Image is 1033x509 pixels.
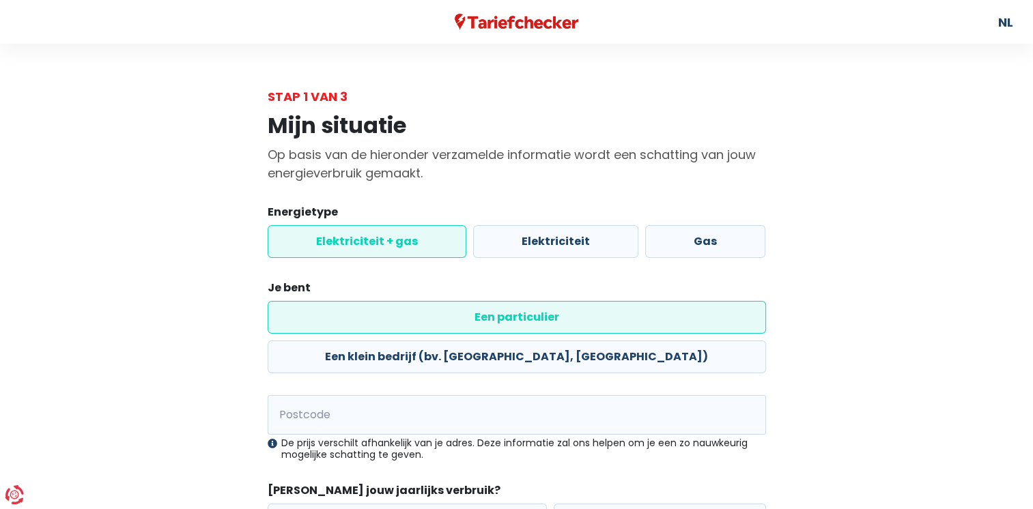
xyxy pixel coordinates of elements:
input: 1000 [268,395,766,435]
div: Stap 1 van 3 [268,87,766,106]
legend: [PERSON_NAME] jouw jaarlijks verbruik? [268,482,766,504]
legend: Je bent [268,280,766,301]
img: Tariefchecker logo [455,14,579,31]
label: Een particulier [268,301,766,334]
p: Op basis van de hieronder verzamelde informatie wordt een schatting van jouw energieverbruik gema... [268,145,766,182]
div: De prijs verschilt afhankelijk van je adres. Deze informatie zal ons helpen om je een zo nauwkeur... [268,437,766,461]
label: Elektriciteit + gas [268,225,466,258]
label: Gas [645,225,765,258]
legend: Energietype [268,204,766,225]
h1: Mijn situatie [268,113,766,139]
label: Elektriciteit [473,225,638,258]
label: Een klein bedrijf (bv. [GEOGRAPHIC_DATA], [GEOGRAPHIC_DATA]) [268,340,766,373]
